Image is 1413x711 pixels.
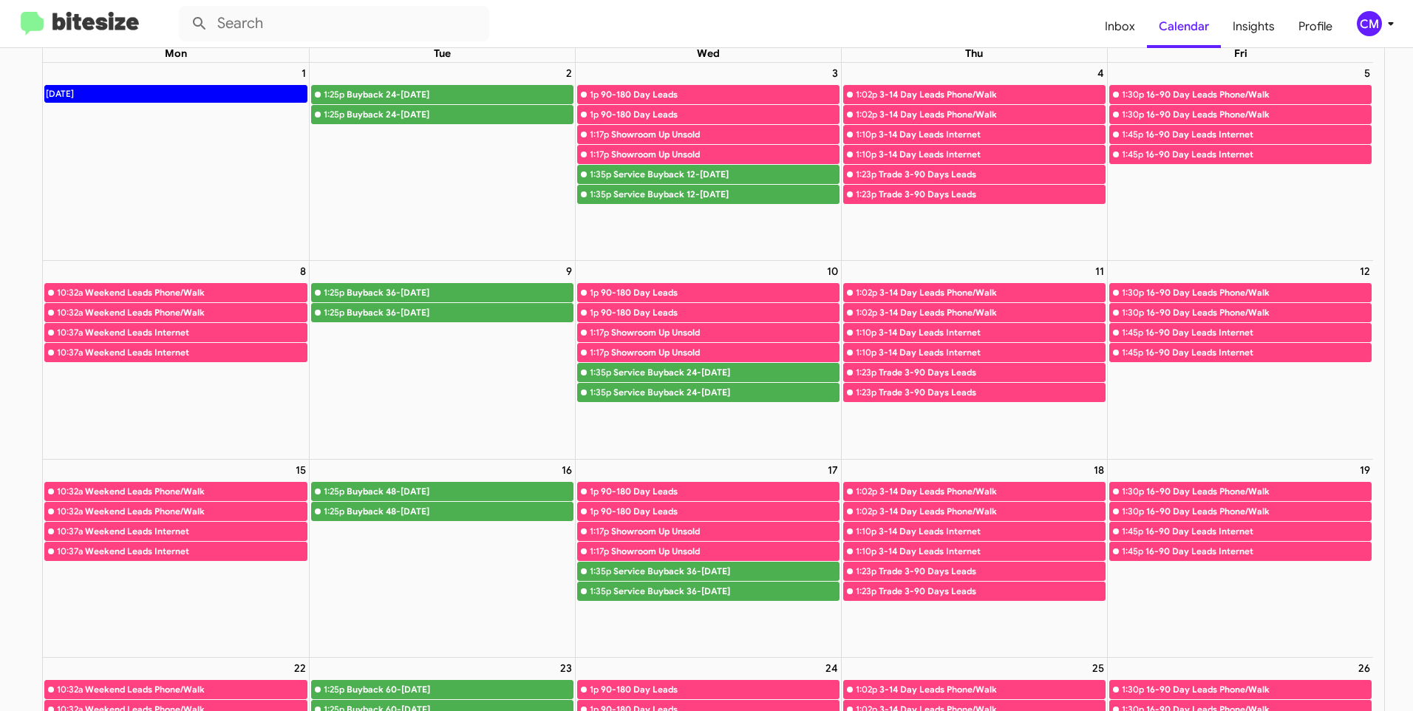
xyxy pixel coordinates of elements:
[1122,325,1143,340] div: 1:45p
[575,63,841,261] td: September 3, 2025
[590,325,609,340] div: 1:17p
[1145,345,1372,360] div: 16-90 Day Leads Internet
[1146,305,1372,320] div: 16-90 Day Leads Phone/Walk
[590,147,609,162] div: 1:17p
[856,187,876,202] div: 1:23p
[563,63,575,84] a: September 2, 2025
[613,187,839,202] div: Service Buyback 12-[DATE]
[324,107,344,122] div: 1:25p
[856,484,877,499] div: 1:02p
[841,459,1107,657] td: September 18, 2025
[85,305,307,320] div: Weekend Leads Phone/Walk
[856,325,876,340] div: 1:10p
[856,305,877,320] div: 1:02p
[856,285,877,300] div: 1:02p
[1091,460,1107,480] a: September 18, 2025
[1146,484,1372,499] div: 16-90 Day Leads Phone/Walk
[1122,87,1144,102] div: 1:30p
[611,325,839,340] div: Showroom Up Unsold
[611,147,839,162] div: Showroom Up Unsold
[590,187,611,202] div: 1:35p
[1122,285,1144,300] div: 1:30p
[324,305,344,320] div: 1:25p
[57,524,83,539] div: 10:37a
[879,385,1105,400] div: Trade 3-90 Days Leads
[291,658,309,678] a: September 22, 2025
[879,524,1105,539] div: 3-14 Day Leads Internet
[85,345,307,360] div: Weekend Leads Internet
[856,87,877,102] div: 1:02p
[85,682,307,697] div: Weekend Leads Phone/Walk
[309,459,575,657] td: September 16, 2025
[590,127,609,142] div: 1:17p
[293,460,309,480] a: September 15, 2025
[179,6,489,41] input: Search
[1122,127,1143,142] div: 1:45p
[85,504,307,519] div: Weekend Leads Phone/Walk
[590,544,609,559] div: 1:17p
[43,63,309,261] td: September 1, 2025
[879,584,1105,599] div: Trade 3-90 Days Leads
[590,524,609,539] div: 1:17p
[856,584,876,599] div: 1:23p
[1107,63,1373,261] td: September 5, 2025
[601,87,839,102] div: 90-180 Day Leads
[1094,63,1107,84] a: September 4, 2025
[1145,524,1372,539] div: 16-90 Day Leads Internet
[1357,11,1382,36] div: CM
[575,261,841,459] td: September 10, 2025
[347,682,573,697] div: Buyback 60-[DATE]
[557,658,575,678] a: September 23, 2025
[57,345,83,360] div: 10:37a
[1145,544,1372,559] div: 16-90 Day Leads Internet
[1093,5,1147,48] a: Inbox
[85,544,307,559] div: Weekend Leads Internet
[856,345,876,360] div: 1:10p
[879,682,1105,697] div: 3-14 Day Leads Phone/Walk
[590,484,599,499] div: 1p
[590,385,611,400] div: 1:35p
[347,87,573,102] div: Buyback 24-[DATE]
[43,459,309,657] td: September 15, 2025
[601,107,839,122] div: 90-180 Day Leads
[1221,5,1287,48] span: Insights
[1344,11,1397,36] button: CM
[162,44,190,62] a: Monday
[559,460,575,480] a: September 16, 2025
[879,365,1105,380] div: Trade 3-90 Days Leads
[694,44,723,62] a: Wednesday
[879,544,1105,559] div: 3-14 Day Leads Internet
[590,107,599,122] div: 1p
[590,682,599,697] div: 1p
[856,107,877,122] div: 1:02p
[1122,544,1143,559] div: 1:45p
[590,584,611,599] div: 1:35p
[856,682,877,697] div: 1:02p
[856,504,877,519] div: 1:02p
[1231,44,1250,62] a: Friday
[57,544,83,559] div: 10:37a
[590,504,599,519] div: 1p
[85,524,307,539] div: Weekend Leads Internet
[879,305,1105,320] div: 3-14 Day Leads Phone/Walk
[613,365,839,380] div: Service Buyback 24-[DATE]
[879,325,1105,340] div: 3-14 Day Leads Internet
[85,285,307,300] div: Weekend Leads Phone/Walk
[590,564,611,579] div: 1:35p
[829,63,841,84] a: September 3, 2025
[57,504,83,519] div: 10:32a
[601,682,839,697] div: 90-180 Day Leads
[575,459,841,657] td: September 17, 2025
[879,147,1105,162] div: 3-14 Day Leads Internet
[1357,261,1373,282] a: September 12, 2025
[856,544,876,559] div: 1:10p
[1122,147,1143,162] div: 1:45p
[613,564,839,579] div: Service Buyback 36-[DATE]
[1361,63,1373,84] a: September 5, 2025
[309,261,575,459] td: September 9, 2025
[1147,5,1221,48] span: Calendar
[1146,504,1372,519] div: 16-90 Day Leads Phone/Walk
[85,325,307,340] div: Weekend Leads Internet
[1122,107,1144,122] div: 1:30p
